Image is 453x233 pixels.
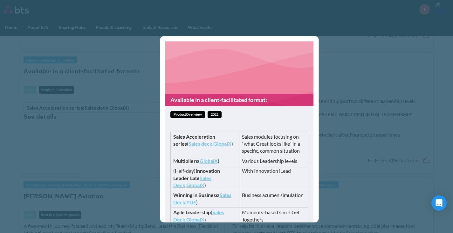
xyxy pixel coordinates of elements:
[173,134,215,147] strong: Sales Acceleration series
[213,141,231,147] a: GlobalX
[170,190,239,208] td: ( , )
[173,168,220,181] strong: Innovation Leader Lab
[173,192,218,198] strong: Winning in Business
[200,158,218,164] a: GlobalX
[431,195,447,211] div: Open Intercom Messenger
[170,208,239,225] td: ( , )
[173,209,211,215] strong: Agile Leadership
[170,166,239,190] td: (Half-day) ( , )
[189,141,212,147] a: Sales deck
[170,111,205,118] span: productOverview
[173,175,211,188] a: Sales Deck
[186,182,204,188] a: GlobalX
[173,192,231,205] a: Sales Deck
[186,199,196,205] a: PDF
[239,166,308,190] td: With Innovation iLead
[239,132,308,156] td: Sales modules focusing on “what Great looks like” in a specific, common situation
[208,111,222,118] span: 2022
[170,132,239,156] td: ( , )
[239,156,308,166] td: Various Leadership levels
[186,216,204,222] a: GlobalX
[173,158,198,164] strong: Multipliers
[239,190,308,208] td: Business acumen simulation
[170,156,239,166] td: ( )
[239,208,308,225] td: Moments-based sim + Get Togethers
[165,94,313,106] a: Available in a client-facilitated format:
